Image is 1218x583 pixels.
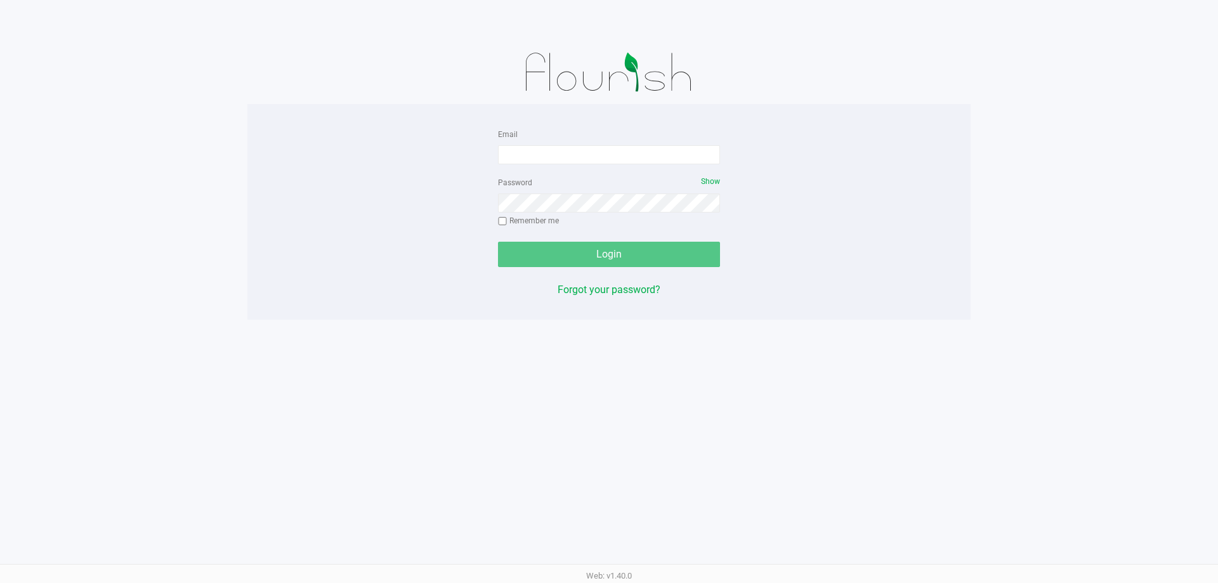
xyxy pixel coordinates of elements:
label: Email [498,129,518,140]
label: Remember me [498,215,559,226]
label: Password [498,177,532,188]
input: Remember me [498,217,507,226]
button: Forgot your password? [558,282,660,298]
span: Web: v1.40.0 [586,571,632,580]
span: Show [701,177,720,186]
